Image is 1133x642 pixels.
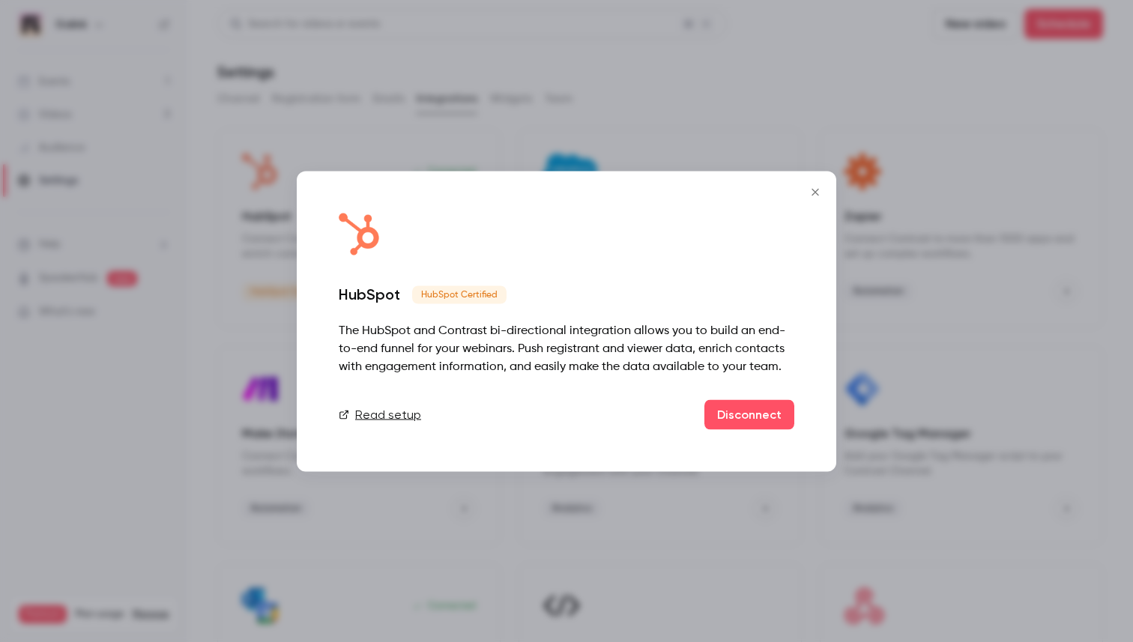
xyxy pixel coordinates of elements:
button: Disconnect [704,399,794,429]
div: The HubSpot and Contrast bi-directional integration allows you to build an end-to-end funnel for ... [339,321,794,375]
a: Read setup [339,405,421,423]
span: HubSpot Certified [412,285,507,303]
div: HubSpot [339,285,400,303]
button: Close [800,177,830,207]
